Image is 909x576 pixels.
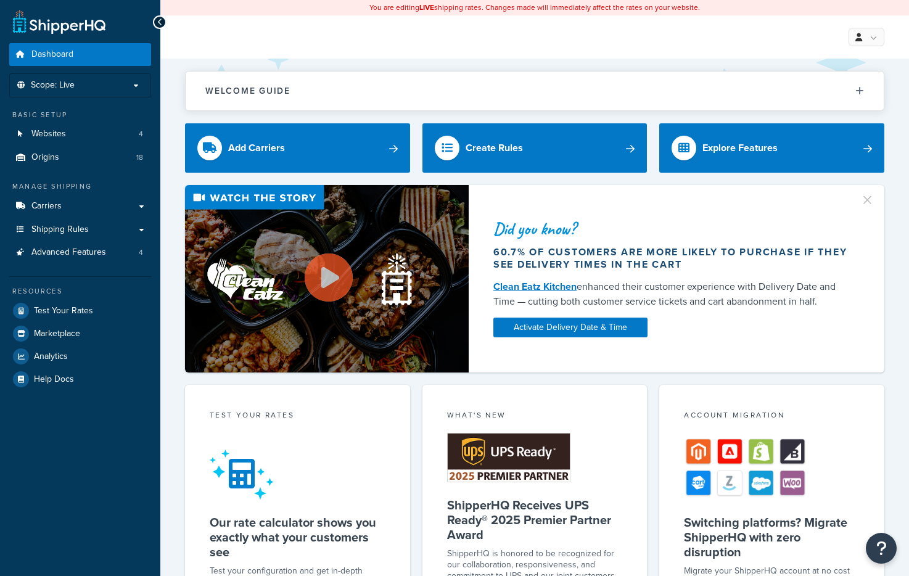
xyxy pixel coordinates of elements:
[684,409,860,424] div: Account Migration
[9,146,151,169] a: Origins18
[205,86,290,96] h2: Welcome Guide
[34,306,93,316] span: Test Your Rates
[493,279,855,309] div: enhanced their customer experience with Delivery Date and Time — cutting both customer service ti...
[31,247,106,258] span: Advanced Features
[31,49,73,60] span: Dashboard
[185,185,469,372] img: Video thumbnail
[419,2,434,13] b: LIVE
[9,345,151,368] a: Analytics
[34,374,74,385] span: Help Docs
[9,123,151,146] a: Websites4
[493,246,855,271] div: 60.7% of customers are more likely to purchase if they see delivery times in the cart
[9,241,151,264] li: Advanced Features
[659,123,884,173] a: Explore Features
[866,533,897,564] button: Open Resource Center
[31,80,75,91] span: Scope: Live
[34,329,80,339] span: Marketplace
[9,286,151,297] div: Resources
[34,352,68,362] span: Analytics
[447,498,623,542] h5: ShipperHQ Receives UPS Ready® 2025 Premier Partner Award
[139,247,143,258] span: 4
[9,218,151,241] a: Shipping Rules
[31,129,66,139] span: Websites
[210,515,385,559] h5: Our rate calculator shows you exactly what your customers see
[9,323,151,345] a: Marketplace
[31,201,62,212] span: Carriers
[186,72,884,110] button: Welcome Guide
[9,300,151,322] a: Test Your Rates
[9,123,151,146] li: Websites
[210,409,385,424] div: Test your rates
[185,123,410,173] a: Add Carriers
[9,110,151,120] div: Basic Setup
[9,241,151,264] a: Advanced Features4
[493,279,577,294] a: Clean Eatz Kitchen
[139,129,143,139] span: 4
[702,139,778,157] div: Explore Features
[466,139,523,157] div: Create Rules
[31,224,89,235] span: Shipping Rules
[684,515,860,559] h5: Switching platforms? Migrate ShipperHQ with zero disruption
[422,123,648,173] a: Create Rules
[9,146,151,169] li: Origins
[9,195,151,218] a: Carriers
[9,368,151,390] a: Help Docs
[31,152,59,163] span: Origins
[9,43,151,66] a: Dashboard
[493,220,855,237] div: Did you know?
[9,181,151,192] div: Manage Shipping
[447,409,623,424] div: What's New
[228,139,285,157] div: Add Carriers
[136,152,143,163] span: 18
[493,318,648,337] a: Activate Delivery Date & Time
